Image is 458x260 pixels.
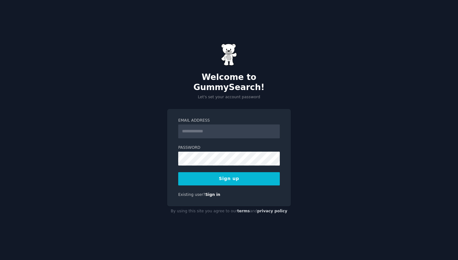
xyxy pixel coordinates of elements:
label: Password [178,145,280,151]
img: Gummy Bear [221,44,237,66]
label: Email Address [178,118,280,124]
a: terms [237,209,250,213]
a: Sign in [205,192,220,197]
span: Existing user? [178,192,205,197]
a: privacy policy [257,209,287,213]
p: Let's set your account password [167,94,291,100]
div: By using this site you agree to our and [167,206,291,216]
h2: Welcome to GummySearch! [167,72,291,92]
button: Sign up [178,172,280,185]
